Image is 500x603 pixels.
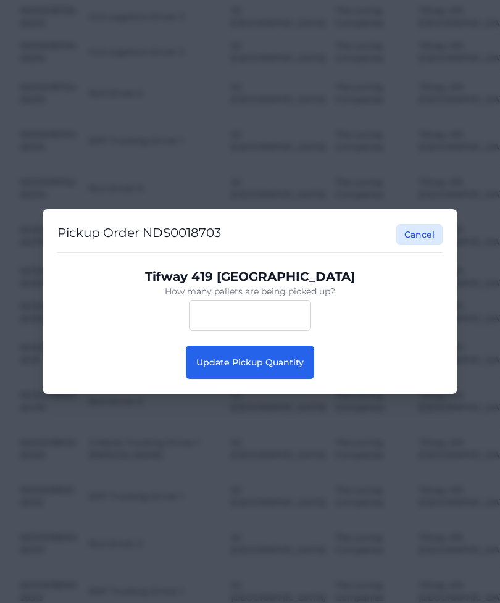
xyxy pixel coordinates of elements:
button: Cancel [396,224,443,245]
button: Update Pickup Quantity [186,346,314,379]
h2: Pickup Order NDS0018703 [57,224,221,245]
span: Update Pickup Quantity [196,357,304,368]
p: Tifway 419 [GEOGRAPHIC_DATA] [67,268,433,285]
p: How many pallets are being picked up? [67,285,433,297]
